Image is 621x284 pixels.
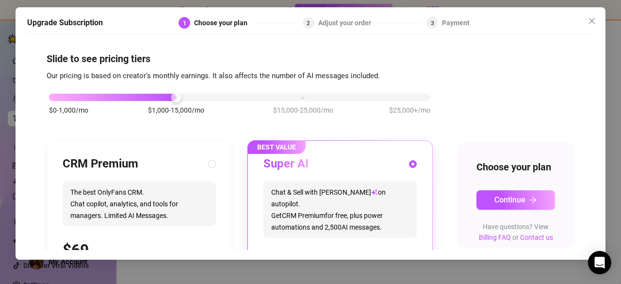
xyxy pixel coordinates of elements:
span: close [588,17,596,25]
span: $1,000-15,000/mo [148,105,204,116]
a: Contact us [520,233,553,241]
span: 1 [183,19,186,26]
h5: Upgrade Subscription [27,17,103,29]
span: Chat & Sell with [PERSON_NAME] on autopilot. Get CRM Premium for free, plus power automations and... [263,182,417,238]
h4: Choose your plan [476,160,555,173]
button: Close [584,13,600,29]
span: 2 [307,19,310,26]
div: Payment [442,17,470,29]
span: BEST VALUE [247,140,306,154]
span: The best OnlyFans CRM. Chat copilot, analytics, and tools for managers. Limited AI Messages. [63,182,216,226]
h3: CRM Premium [63,156,138,172]
div: Choose your plan [194,17,253,29]
span: $15,000-25,000/mo [273,105,333,116]
h4: Slide to see pricing tiers [47,51,574,65]
a: Billing FAQ [479,233,511,241]
span: Our pricing is based on creator's monthly earnings. It also affects the number of AI messages inc... [47,71,380,80]
span: /account [90,249,119,257]
div: Adjust your order [318,17,377,29]
div: Open Intercom Messenger [588,251,611,274]
span: Continue [494,195,525,204]
span: Close [584,17,600,25]
span: $25,000+/mo [389,105,430,116]
h3: Super AI [263,156,309,172]
span: $0-1,000/mo [49,105,88,116]
span: arrow-right [529,196,537,203]
span: 3 [431,19,434,26]
button: Continuearrow-right [476,190,555,209]
span: $ [63,241,89,259]
span: Have questions? View or [479,222,553,241]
